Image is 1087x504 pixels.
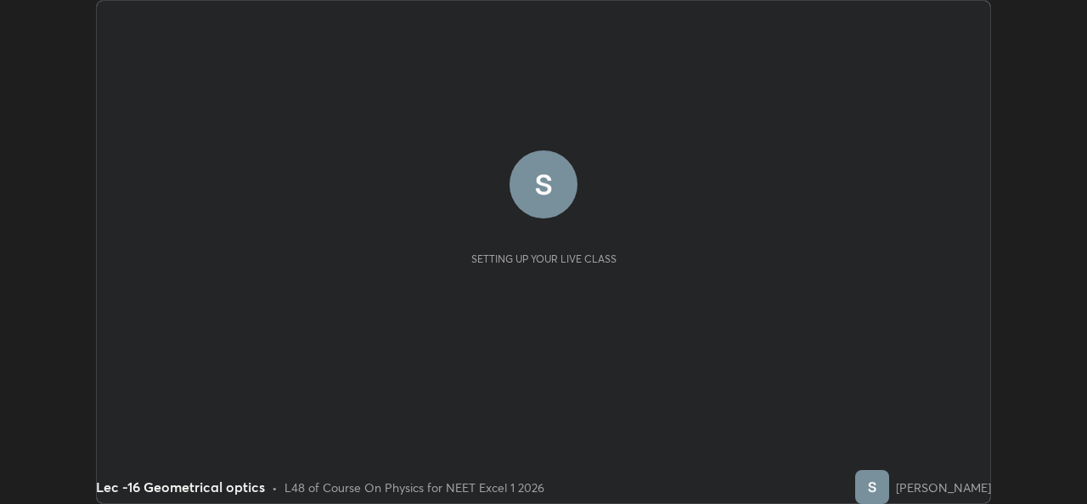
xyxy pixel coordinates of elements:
[855,470,889,504] img: 25b204f45ac4445a96ad82fdfa2bbc62.56875823_3
[510,150,577,218] img: 25b204f45ac4445a96ad82fdfa2bbc62.56875823_3
[284,479,544,496] div: L48 of Course On Physics for NEET Excel 1 2026
[272,479,278,496] div: •
[471,252,617,265] div: Setting up your live class
[96,477,265,497] div: Lec -16 Geometrical optics
[896,479,991,496] div: [PERSON_NAME]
